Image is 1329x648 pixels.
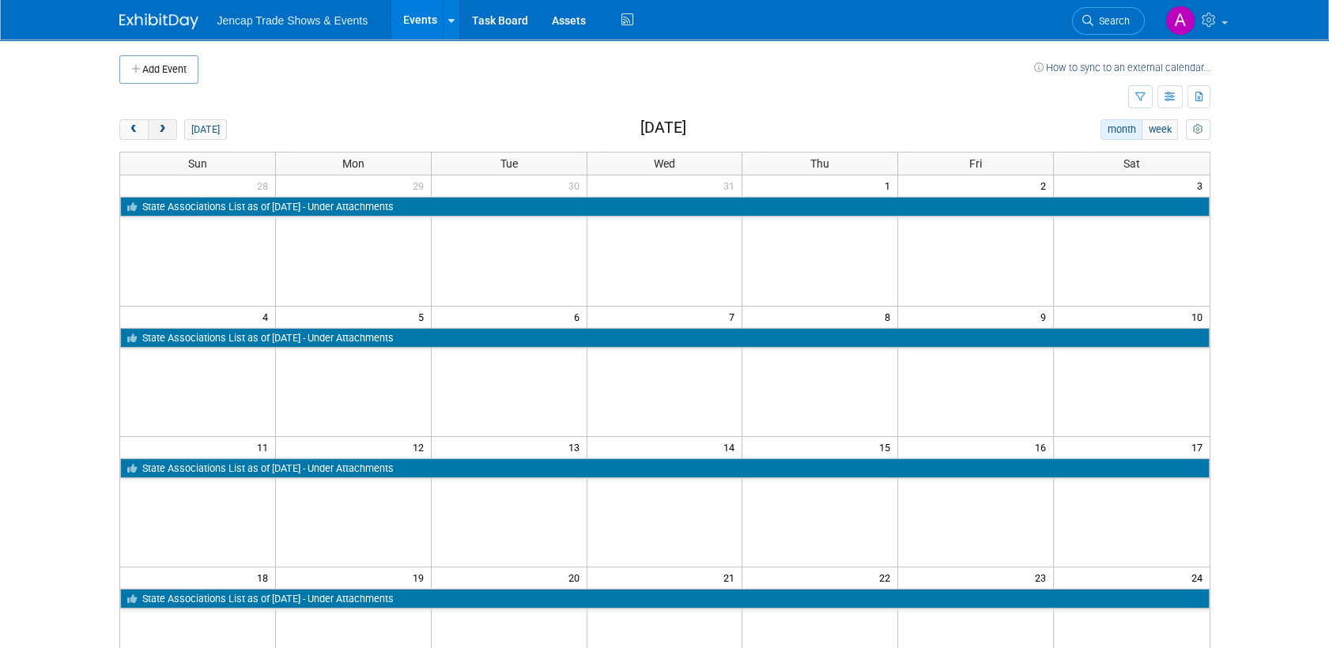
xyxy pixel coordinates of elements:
span: 1 [883,175,897,195]
span: Wed [654,157,675,170]
span: 16 [1033,437,1053,457]
span: Sun [188,157,207,170]
span: 5 [417,307,431,326]
span: Fri [969,157,982,170]
span: 13 [567,437,587,457]
span: 17 [1190,437,1210,457]
a: State Associations List as of [DATE] - Under Attachments [120,197,1210,217]
button: next [148,119,177,140]
span: Sat [1123,157,1140,170]
span: 31 [722,175,742,195]
span: 22 [878,567,897,587]
span: 3 [1195,175,1210,195]
span: 7 [727,307,742,326]
span: Search [1093,15,1130,27]
span: 28 [255,175,275,195]
i: Personalize Calendar [1193,125,1203,135]
a: How to sync to an external calendar... [1034,62,1210,73]
a: State Associations List as of [DATE] - Under Attachments [120,589,1210,609]
span: Thu [810,157,829,170]
button: [DATE] [184,119,226,140]
span: 24 [1190,567,1210,587]
span: 15 [878,437,897,457]
span: Tue [500,157,518,170]
a: State Associations List as of [DATE] - Under Attachments [120,328,1210,348]
span: 4 [261,307,275,326]
span: 23 [1033,567,1053,587]
span: 11 [255,437,275,457]
span: 29 [411,175,431,195]
h2: [DATE] [640,119,686,137]
span: 8 [883,307,897,326]
span: 6 [572,307,587,326]
span: 9 [1039,307,1053,326]
button: prev [119,119,149,140]
button: Add Event [119,55,198,84]
button: myCustomButton [1186,119,1210,140]
span: 18 [255,567,275,587]
button: week [1142,119,1178,140]
span: 21 [722,567,742,587]
span: 19 [411,567,431,587]
span: Mon [342,157,364,170]
span: 12 [411,437,431,457]
a: Search [1072,7,1145,35]
span: Jencap Trade Shows & Events [217,14,368,27]
span: 14 [722,437,742,457]
span: 20 [567,567,587,587]
span: 2 [1039,175,1053,195]
img: Allison Sharpe [1165,6,1195,36]
button: month [1101,119,1142,140]
a: State Associations List as of [DATE] - Under Attachments [120,458,1210,479]
span: 10 [1190,307,1210,326]
img: ExhibitDay [119,13,198,29]
span: 30 [567,175,587,195]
